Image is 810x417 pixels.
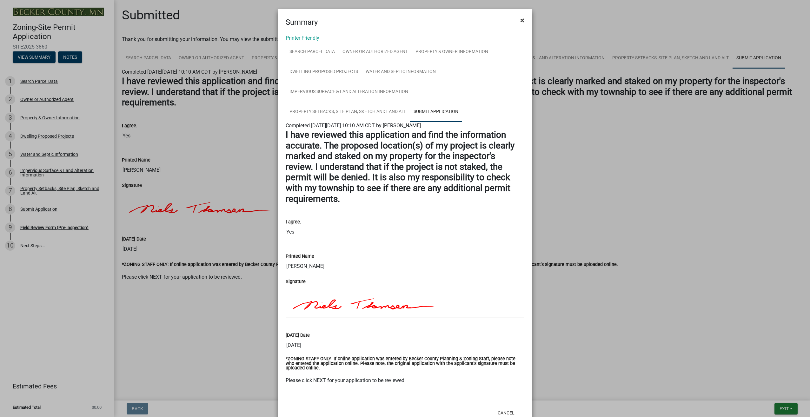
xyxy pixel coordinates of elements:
a: Search Parcel Data [286,42,339,62]
label: Printed Name [286,254,314,259]
a: Water and Septic Information [362,62,440,82]
img: GGlvUAAAAAZJREFUAwCJrAXIHpmIHAAAAABJRU5ErkJggg== [286,285,755,317]
strong: I have reviewed this application and find the information accurate. The proposed location(s) of m... [286,129,515,204]
label: Signature [286,280,306,284]
a: Impervious Surface & Land Alteration Information [286,82,412,102]
a: Submit Application [410,102,462,122]
a: Property & Owner Information [412,42,492,62]
h4: Summary [286,17,318,28]
span: × [520,16,524,25]
button: Close [515,11,529,29]
a: Property Setbacks, Site Plan, Sketch and Land Alt [286,102,410,122]
span: Completed [DATE][DATE] 10:10 AM CDT by [PERSON_NAME] [286,122,421,129]
label: I agree. [286,220,301,224]
label: *ZONING STAFF ONLY: If online application was entered by Becker County Planning & Zoning Staff, p... [286,357,524,370]
p: Please click NEXT for your application to be reviewed. [286,377,524,384]
a: Owner or Authorized Agent [339,42,412,62]
a: Dwelling Proposed Projects [286,62,362,82]
a: Printer Friendly [286,35,319,41]
label: [DATE] Date [286,333,310,338]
